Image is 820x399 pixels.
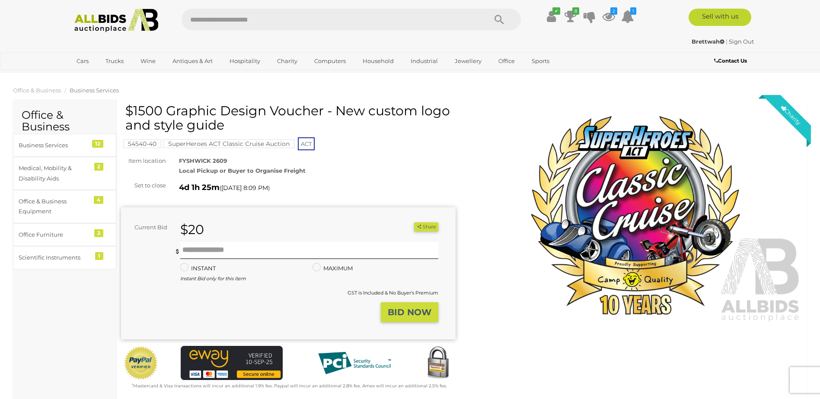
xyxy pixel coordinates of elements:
[180,263,216,273] label: INSTANT
[602,9,615,24] a: 2
[13,157,116,190] a: Medical, Mobility & Disability Aids 2
[714,56,749,66] a: Contact Us
[22,109,108,133] h2: Office & Business
[381,302,438,323] button: BID NOW
[132,383,447,389] small: Mastercard & Visa transactions will incur an additional 1.9% fee. Paypal will incur an additional...
[179,167,306,174] strong: Local Pickup or Buyer to Organise Freight
[13,246,116,269] a: Scientific Instruments 1
[421,346,455,380] img: Secured by Rapid SSL
[125,104,453,132] h1: $1500 Graphic Design Voucher - New custom logo and style guide
[689,9,751,26] a: Sell with us
[414,222,438,231] button: Share
[729,38,754,45] a: Sign Out
[572,7,579,15] i: 8
[13,223,116,246] a: Office Furniture 2
[621,9,634,24] a: 1
[692,38,726,45] a: Brettwah
[163,139,294,148] mark: SuperHeroes ACT Classic Cruise Auction
[692,38,724,45] strong: Brettwah
[313,263,353,273] label: MAXIMUM
[271,54,303,68] a: Charity
[19,163,90,184] div: Medical, Mobility & Disability Aids
[70,87,119,94] a: Business Services
[449,54,487,68] a: Jewellery
[469,108,803,323] img: $1500 Graphic Design Voucher - New custom logo and style guide
[493,54,520,68] a: Office
[545,9,558,24] a: ✔
[123,346,159,380] img: Official PayPal Seal
[19,253,90,263] div: Scientific Instruments
[179,183,220,192] strong: 4d 1h 25m
[405,54,444,68] a: Industrial
[388,307,431,317] strong: BID NOW
[180,275,246,282] i: Instant Bid only for this item
[311,346,398,380] img: PCI DSS compliant
[100,54,129,68] a: Trucks
[714,57,747,64] b: Contact Us
[95,252,103,260] div: 1
[167,54,218,68] a: Antiques & Art
[221,184,268,192] span: [DATE] 8:09 PM
[115,180,172,190] div: Set to close
[179,157,227,164] strong: FYSHWICK 2609
[357,54,399,68] a: Household
[115,156,172,166] div: Item location
[309,54,351,68] a: Computers
[163,140,294,147] a: SuperHeroes ACT Classic Cruise Auction
[224,54,266,68] a: Hospitality
[552,7,560,15] i: ✔
[610,7,617,15] i: 2
[19,230,90,240] div: Office Furniture
[123,139,161,148] mark: 54540-40
[526,54,555,68] a: Sports
[94,196,103,204] div: 4
[13,87,61,94] a: Office & Business
[135,54,161,68] a: Wine
[220,184,270,191] span: ( )
[92,140,103,148] div: 12
[771,95,811,135] div: Charity
[13,134,116,157] a: Business Services 12
[404,223,413,231] li: Watch this item
[71,68,144,82] a: [GEOGRAPHIC_DATA]
[726,38,727,45] span: |
[298,137,315,150] span: ACT
[94,163,103,171] div: 2
[121,222,174,232] div: Current Bid
[71,54,94,68] a: Cars
[180,222,204,237] strong: $20
[564,9,577,24] a: 8
[348,290,438,296] small: GST is Included & No Buyer's Premium
[478,9,521,30] button: Search
[181,346,283,380] img: eWAY Payment Gateway
[13,190,116,223] a: Office & Business Equipment 4
[19,196,90,217] div: Office & Business Equipment
[70,9,163,32] img: Allbids.com.au
[630,7,636,15] i: 1
[19,140,90,150] div: Business Services
[94,229,103,237] div: 2
[123,140,161,147] a: 54540-40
